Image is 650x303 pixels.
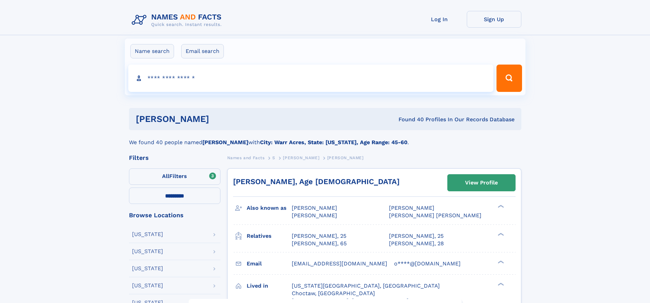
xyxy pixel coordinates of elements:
[132,283,163,288] div: [US_STATE]
[129,11,227,29] img: Logo Names and Facts
[292,240,347,247] a: [PERSON_NAME], 65
[283,153,319,162] a: [PERSON_NAME]
[129,212,220,218] div: Browse Locations
[389,212,481,219] span: [PERSON_NAME] [PERSON_NAME]
[448,175,515,191] a: View Profile
[132,249,163,254] div: [US_STATE]
[272,155,275,160] span: S
[247,230,292,242] h3: Relatives
[227,153,265,162] a: Names and Facts
[412,11,467,28] a: Log In
[162,173,169,179] span: All
[389,232,444,240] a: [PERSON_NAME], 25
[292,260,387,267] span: [EMAIL_ADDRESS][DOMAIN_NAME]
[389,240,444,247] a: [PERSON_NAME], 28
[202,139,248,146] b: [PERSON_NAME]
[132,266,163,271] div: [US_STATE]
[247,258,292,270] h3: Email
[465,175,498,191] div: View Profile
[496,204,504,209] div: ❯
[304,116,515,123] div: Found 40 Profiles In Our Records Database
[327,155,364,160] span: [PERSON_NAME]
[247,280,292,292] h3: Lived in
[292,290,375,297] span: Choctaw, [GEOGRAPHIC_DATA]
[260,139,407,146] b: City: Warr Acres, State: [US_STATE], Age Range: 45-60
[292,212,337,219] span: [PERSON_NAME]
[247,202,292,214] h3: Also known as
[128,65,494,92] input: search input
[496,65,522,92] button: Search Button
[129,130,521,147] div: We found 40 people named with .
[130,44,174,58] label: Name search
[136,115,304,123] h1: [PERSON_NAME]
[233,177,400,186] a: [PERSON_NAME], Age [DEMOGRAPHIC_DATA]
[181,44,224,58] label: Email search
[496,282,504,286] div: ❯
[132,232,163,237] div: [US_STATE]
[496,232,504,236] div: ❯
[129,155,220,161] div: Filters
[467,11,521,28] a: Sign Up
[389,205,434,211] span: [PERSON_NAME]
[292,205,337,211] span: [PERSON_NAME]
[129,168,220,185] label: Filters
[292,283,440,289] span: [US_STATE][GEOGRAPHIC_DATA], [GEOGRAPHIC_DATA]
[292,232,346,240] a: [PERSON_NAME], 25
[272,153,275,162] a: S
[283,155,319,160] span: [PERSON_NAME]
[496,260,504,264] div: ❯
